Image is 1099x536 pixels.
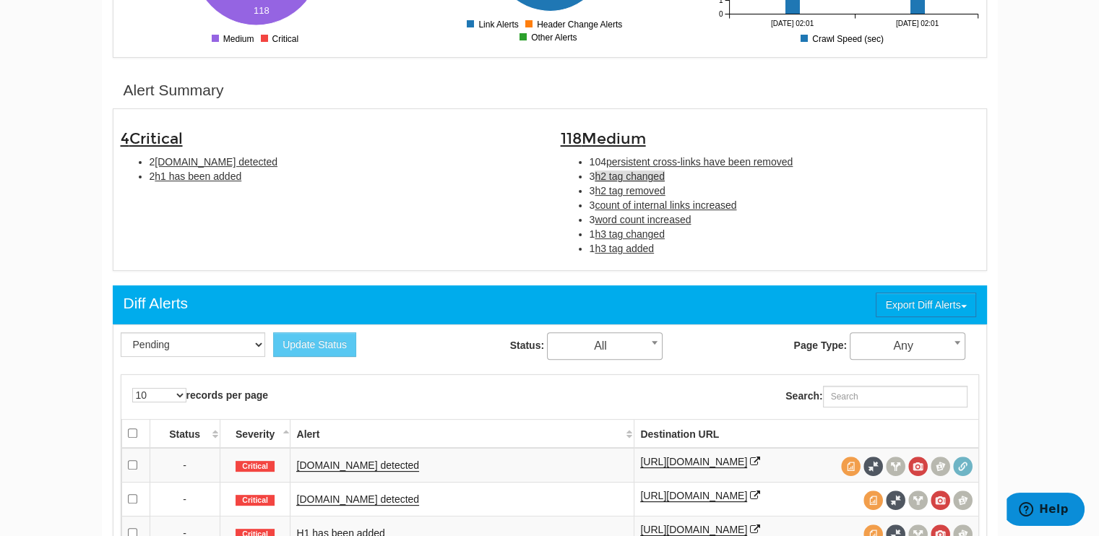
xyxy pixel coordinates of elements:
span: count of internal links increased [595,199,736,211]
span: View screenshot [931,490,950,510]
tspan: 0 [718,10,723,18]
span: All [547,332,663,360]
span: Critical [236,461,275,472]
a: [URL][DOMAIN_NAME] [640,490,747,502]
span: Any [850,332,965,360]
strong: Status: [510,340,544,351]
span: h3 tag changed [595,228,665,240]
span: View source [841,457,861,476]
li: 3 [590,169,979,183]
li: 1 [590,227,979,241]
span: Compare screenshots [931,457,950,476]
li: 3 [590,212,979,227]
span: Critical [129,129,183,148]
th: Alert: activate to sort column ascending [290,419,634,448]
th: Destination URL [634,419,978,448]
span: View source [863,490,883,510]
th: Status: activate to sort column ascending [150,419,220,448]
label: Search: [785,386,967,407]
tspan: [DATE] 02:01 [895,20,939,27]
a: [DOMAIN_NAME] detected [296,459,419,472]
span: View screenshot [908,457,928,476]
span: Any [850,336,965,356]
li: 2 [150,155,539,169]
li: 2 [150,169,539,183]
span: Compare screenshots [953,490,973,510]
strong: Page Type: [793,340,847,351]
a: [URL][DOMAIN_NAME] [640,524,747,536]
th: Severity: activate to sort column descending [220,419,290,448]
iframe: Opens a widget where you can find more information [1007,493,1085,529]
div: Alert Summary [124,79,224,101]
li: 3 [590,183,979,198]
div: Diff Alerts [124,293,188,314]
span: Full Source Diff [863,457,883,476]
a: [DOMAIN_NAME] detected [296,493,419,506]
button: Update Status [273,332,356,357]
li: 3 [590,198,979,212]
select: records per page [132,388,186,402]
span: h3 tag added [595,243,654,254]
li: 1 [590,241,979,256]
span: h2 tag removed [595,185,665,196]
span: persistent cross-links have been removed [606,156,793,168]
td: - [150,448,220,483]
span: All [548,336,662,356]
span: Critical [236,495,275,506]
span: Redirect chain [953,457,973,476]
li: 104 [590,155,979,169]
span: [DOMAIN_NAME] detected [155,156,277,168]
button: Export Diff Alerts [876,293,975,317]
span: word count increased [595,214,691,225]
label: records per page [132,388,269,402]
span: 118 [561,129,646,148]
span: h1 has been added [155,170,241,182]
input: Search: [823,386,967,407]
span: Medium [582,129,646,148]
td: - [150,482,220,516]
a: [URL][DOMAIN_NAME] [640,456,747,468]
span: 4 [121,129,183,148]
span: View headers [886,457,905,476]
span: Full Source Diff [886,490,905,510]
span: h2 tag changed [595,170,665,182]
tspan: [DATE] 02:01 [770,20,814,27]
span: View headers [908,490,928,510]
